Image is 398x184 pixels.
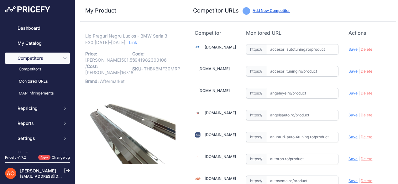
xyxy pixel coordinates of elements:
h3: My Product [85,6,175,15]
a: [DOMAIN_NAME] [205,110,236,115]
span: Price: [85,51,97,56]
a: Changelog [52,155,70,160]
input: autoron.ro/product [266,154,339,164]
span: https:// [246,110,266,120]
a: Monitored URLs [5,76,70,87]
span: 167.18 [121,70,134,75]
a: Competitors [5,64,70,75]
span: Repricing [18,105,59,111]
div: Pricefy v1.7.2 [5,155,26,160]
span: 501.53 [121,57,135,63]
button: Settings [5,133,70,144]
span: Brand: [85,79,99,84]
span: Delete [361,178,372,183]
span: https:// [246,88,266,99]
img: Pricefy Logo [5,6,50,13]
span: Save [348,135,358,139]
span: Competitors [18,55,59,61]
a: [DOMAIN_NAME] [205,45,236,49]
a: My Catalog [5,38,70,49]
span: Delete [361,135,372,139]
a: Add New Competitor [253,8,290,13]
span: THBKBMF30MRP [144,66,180,71]
span: | [359,91,360,95]
span: Save [348,113,358,117]
a: [PERSON_NAME] [20,168,56,173]
span: New [38,155,50,160]
span: Delete [361,156,372,161]
span: Delete [361,113,372,117]
a: Dashboard [5,23,70,34]
h3: Competitor URLs [193,6,239,15]
span: https:// [246,132,266,142]
span: Settings [18,135,59,141]
a: [DOMAIN_NAME] [205,154,236,159]
span: | [359,113,360,117]
span: https:// [246,66,266,77]
p: Actions [348,29,390,37]
span: Save [348,178,358,183]
a: [EMAIL_ADDRESS][DOMAIN_NAME] [20,174,86,179]
span: | [359,135,360,139]
p: [PERSON_NAME] [85,49,128,77]
input: angeleye.ro/product [266,88,339,99]
a: Link [129,38,137,46]
button: Reports [5,118,70,129]
span: SKU: [132,66,143,71]
p: Competitor [195,29,236,37]
span: Lip Praguri Negru Lucios - BMW Seria 3 F30 [DATE]-[DATE] [85,32,167,46]
span: https:// [246,154,266,164]
button: My Account [5,148,70,159]
span: Delete [361,91,372,95]
button: Competitors [5,53,70,64]
a: [DOMAIN_NAME] [198,88,230,93]
span: 5941982300106 [132,57,167,63]
span: https:// [246,44,266,55]
input: angelsauto.ro/product [266,110,339,120]
a: [DOMAIN_NAME] [205,176,236,181]
span: Aftermarket [100,79,125,84]
span: | [359,47,360,52]
a: [DOMAIN_NAME] [198,66,230,71]
span: / [PERSON_NAME] [85,64,134,75]
span: | [359,69,360,74]
span: My Account [18,150,59,156]
input: accesoriituning.ro/product [266,66,339,77]
span: | [359,178,360,183]
span: Save [348,47,358,52]
span: Save [348,91,358,95]
span: Save [348,69,358,74]
a: [DOMAIN_NAME] [205,132,236,137]
p: Monitored URL [246,29,339,37]
span: Cost: [87,64,98,69]
span: Delete [361,47,372,52]
input: anunturi-auto.4tuning.ro/product [266,132,339,142]
span: | [359,156,360,161]
span: Code: [132,51,144,56]
a: MAP infringements [5,88,70,99]
span: Save [348,156,358,161]
button: Repricing [5,103,70,114]
span: Reports [18,120,59,126]
span: Delete [361,69,372,74]
input: accesoriiautotuning.ro/product [266,44,339,55]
